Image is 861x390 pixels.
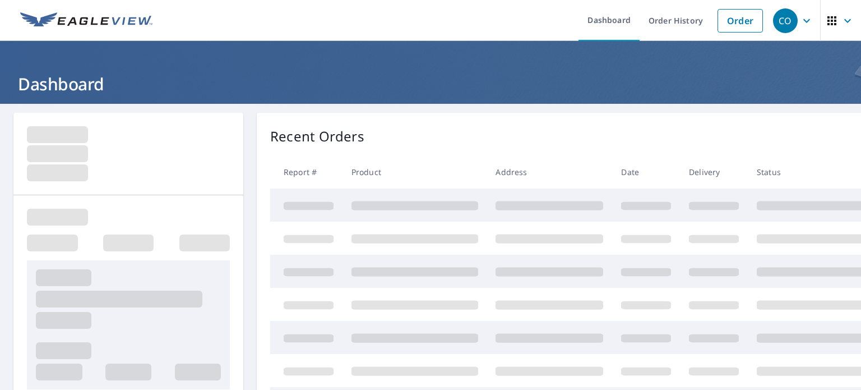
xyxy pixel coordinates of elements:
[612,155,680,189] th: Date
[487,155,612,189] th: Address
[270,155,342,189] th: Report #
[342,155,487,189] th: Product
[717,9,763,33] a: Order
[773,8,798,33] div: CO
[270,126,364,146] p: Recent Orders
[20,12,152,29] img: EV Logo
[680,155,748,189] th: Delivery
[13,72,848,95] h1: Dashboard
